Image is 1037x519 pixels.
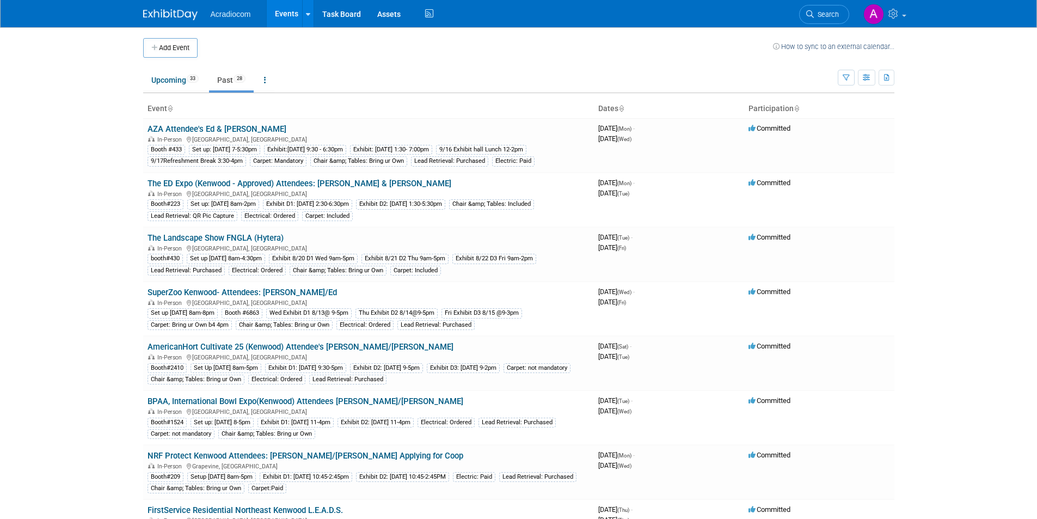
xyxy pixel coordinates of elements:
[356,472,449,482] div: Exhibit D2: [DATE] 10:45-2:45PM
[631,505,633,514] span: -
[229,266,286,276] div: Electrical: Ordered
[148,418,187,428] div: Booth#1524
[148,342,453,352] a: AmericanHort Cultivate 25 (Kenwood) Attendee's [PERSON_NAME]/[PERSON_NAME]
[441,308,522,318] div: Fri Exhibit D3 8/15 @9-3pm
[189,145,260,155] div: Set up: [DATE] 7-5:30pm
[148,484,244,493] div: Chair &amp; Tables: Bring ur Own
[617,344,628,350] span: (Sat)
[187,199,259,209] div: Set up: [DATE] 8am-2pm
[617,180,631,186] span: (Mon)
[617,136,631,142] span: (Wed)
[148,136,155,142] img: In-Person Event
[157,300,185,307] span: In-Person
[157,408,185,416] span: In-Person
[631,396,633,405] span: -
[148,298,590,307] div: [GEOGRAPHIC_DATA], [GEOGRAPHIC_DATA]
[617,126,631,132] span: (Mon)
[794,104,799,113] a: Sort by Participation Type
[748,505,790,514] span: Committed
[211,10,251,19] span: Acradiocom
[148,179,451,188] a: The ED Expo (Kenwood - Approved) Attendees: [PERSON_NAME] & [PERSON_NAME]
[148,354,155,359] img: In-Person Event
[452,254,536,264] div: Exhibit 8/22 D3 Fri 9am-2pm
[264,145,346,155] div: Exhibit:[DATE] 9:30 - 6:30pm
[748,451,790,459] span: Committed
[148,211,237,221] div: Lead Retrieval: QR Pic Capture
[617,191,629,197] span: (Tue)
[148,396,463,406] a: BPAA, International Bowl Expo(Kenwood) Attendees [PERSON_NAME]/[PERSON_NAME]
[499,472,576,482] div: Lead Retrieval: Purchased
[617,408,631,414] span: (Wed)
[598,396,633,405] span: [DATE]
[478,418,556,428] div: Lead Retrieval: Purchased
[436,145,526,155] div: 9/16 Exhibit hall Lunch 12-2pm
[148,320,232,330] div: Carpet: Bring ur Own b4 4pm
[598,505,633,514] span: [DATE]
[390,266,441,276] div: Carpet: Included
[157,245,185,252] span: In-Person
[148,145,185,155] div: Booth #433
[148,451,463,461] a: NRF Protect Kenwood Attendees: [PERSON_NAME]/[PERSON_NAME] Applying for Coop
[617,235,629,241] span: (Tue)
[598,451,635,459] span: [DATE]
[250,156,306,166] div: Carpet: Mandatory
[598,233,633,241] span: [DATE]
[209,70,254,90] a: Past28
[191,363,261,373] div: Set Up [DATE] 8am-5pm
[336,320,394,330] div: Electrical: Ordered
[418,418,475,428] div: Electrical: Ordered
[633,288,635,296] span: -
[617,398,629,404] span: (Tue)
[265,363,346,373] div: Exhibit D1: [DATE] 9:30-5pm
[266,308,352,318] div: Wed Exhibit D1 8/13@ 9-5pm
[157,354,185,361] span: In-Person
[594,100,744,118] th: Dates
[148,375,244,384] div: Chair &amp; Tables: Bring ur Own
[260,472,352,482] div: Exhibit D1: [DATE] 10:45-2:45pm
[427,363,500,373] div: Exhibit D3: [DATE] 9-2pm
[148,156,246,166] div: 9/17Refreshment Break 3:30-4pm
[148,245,155,251] img: In-Person Event
[234,75,246,83] span: 28
[748,179,790,187] span: Committed
[143,100,594,118] th: Event
[218,429,315,439] div: Chair &amp; Tables: Bring ur Own
[799,5,849,24] a: Search
[143,38,198,58] button: Add Event
[148,300,155,305] img: In-Person Event
[148,191,155,196] img: In-Person Event
[148,352,590,361] div: [GEOGRAPHIC_DATA], [GEOGRAPHIC_DATA]
[148,363,187,373] div: Booth#2410
[748,342,790,350] span: Committed
[361,254,449,264] div: Exhibit 8/21 D2 Thu 9am-5pm
[191,418,254,428] div: Set up: [DATE] 8-5pm
[630,342,631,350] span: -
[148,463,155,468] img: In-Person Event
[814,10,839,19] span: Search
[617,289,631,295] span: (Wed)
[598,461,631,469] span: [DATE]
[148,288,337,297] a: SuperZoo Kenwood- Attendees: [PERSON_NAME]/Ed
[748,124,790,132] span: Committed
[453,472,495,482] div: Electric: Paid
[633,124,635,132] span: -
[338,418,414,428] div: Exhibit D2: [DATE] 11-4pm
[148,429,214,439] div: Carpet: not mandatory
[248,375,305,384] div: Electrical: Ordered
[187,254,265,264] div: Set up [DATE] 8am-4:30pm
[356,199,445,209] div: Exhibit D2: [DATE] 1:30-5:30pm
[148,243,590,252] div: [GEOGRAPHIC_DATA], [GEOGRAPHIC_DATA]
[617,245,626,251] span: (Fri)
[148,124,286,134] a: AZA Attendee's Ed & [PERSON_NAME]
[617,463,631,469] span: (Wed)
[302,211,353,221] div: Carpet: Included
[148,199,183,209] div: Booth#223
[148,254,183,264] div: booth#430
[222,308,262,318] div: Booth #6863
[598,342,631,350] span: [DATE]
[598,124,635,132] span: [DATE]
[269,254,358,264] div: Exhibit 8/20 D1 Wed 9am-5pm
[248,484,286,493] div: Carpet:Paid
[148,461,590,470] div: Grapevine, [GEOGRAPHIC_DATA]
[748,396,790,405] span: Committed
